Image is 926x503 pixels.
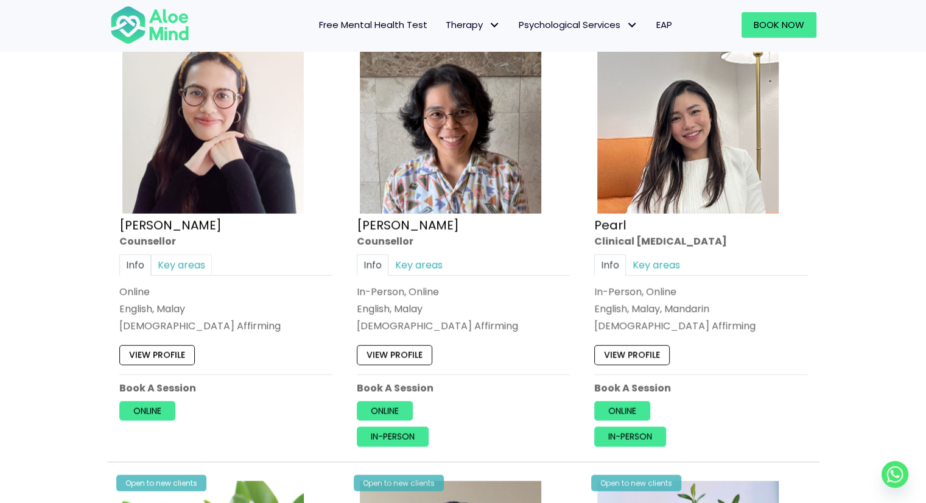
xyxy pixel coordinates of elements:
[151,254,212,275] a: Key areas
[623,16,641,34] span: Psychological Services: submenu
[116,475,206,491] div: Open to new clients
[310,12,437,38] a: Free Mental Health Test
[119,345,195,365] a: View profile
[357,427,429,446] a: In-person
[486,16,503,34] span: Therapy: submenu
[594,302,807,316] p: English, Malay, Mandarin
[510,12,647,38] a: Psychological ServicesPsychological Services: submenu
[119,234,332,248] div: Counsellor
[597,32,779,214] img: Pearl photo
[110,5,189,45] img: Aloe mind Logo
[594,285,807,299] div: In-Person, Online
[357,381,570,395] p: Book A Session
[437,12,510,38] a: TherapyTherapy: submenu
[122,32,304,214] img: Therapist Photo Update
[357,345,432,365] a: View profile
[519,18,638,31] span: Psychological Services
[882,461,908,488] a: Whatsapp
[594,345,670,365] a: View profile
[656,18,672,31] span: EAP
[357,216,459,233] a: [PERSON_NAME]
[119,285,332,299] div: Online
[354,475,444,491] div: Open to new clients
[119,401,175,421] a: Online
[446,18,500,31] span: Therapy
[594,401,650,421] a: Online
[357,401,413,421] a: Online
[357,302,570,316] p: English, Malay
[205,12,681,38] nav: Menu
[357,285,570,299] div: In-Person, Online
[594,381,807,395] p: Book A Session
[360,32,541,214] img: zafeera counsellor
[742,12,816,38] a: Book Now
[119,254,151,275] a: Info
[594,427,666,446] a: In-person
[119,319,332,333] div: [DEMOGRAPHIC_DATA] Affirming
[594,254,626,275] a: Info
[357,234,570,248] div: Counsellor
[591,475,681,491] div: Open to new clients
[594,216,626,233] a: Pearl
[119,216,222,233] a: [PERSON_NAME]
[319,18,427,31] span: Free Mental Health Test
[119,381,332,395] p: Book A Session
[388,254,449,275] a: Key areas
[647,12,681,38] a: EAP
[626,254,687,275] a: Key areas
[754,18,804,31] span: Book Now
[594,319,807,333] div: [DEMOGRAPHIC_DATA] Affirming
[594,234,807,248] div: Clinical [MEDICAL_DATA]
[357,254,388,275] a: Info
[357,319,570,333] div: [DEMOGRAPHIC_DATA] Affirming
[119,302,332,316] p: English, Malay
